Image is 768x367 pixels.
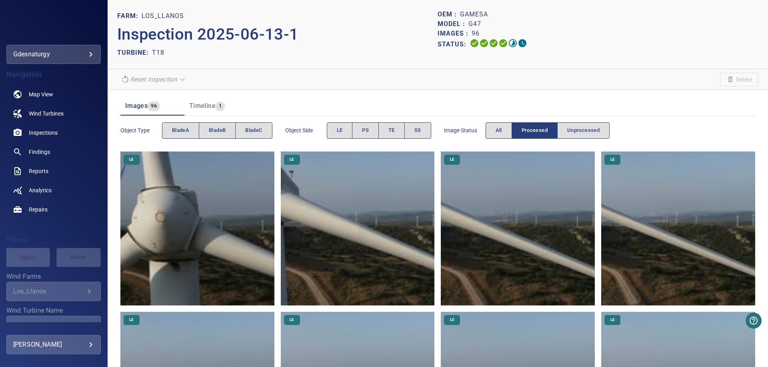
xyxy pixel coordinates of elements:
div: T18 / Los_Llanos [13,321,84,329]
label: Wind Farms [6,273,101,280]
span: Processed [522,126,548,135]
p: Status: [438,38,470,50]
span: Unprocessed [567,126,600,135]
p: Images : [438,29,472,38]
button: SS [404,122,431,139]
span: bladeB [209,126,226,135]
div: Reset inspection [117,72,190,86]
span: Findings [29,148,50,156]
a: reports noActive [6,162,101,181]
svg: Data Formatted 100% [479,38,489,48]
span: Unable to delete the inspection due to your user permissions [720,73,758,86]
a: analytics noActive [6,181,101,200]
span: Image Status [444,126,486,134]
button: TE [378,122,405,139]
span: LE [285,157,299,162]
span: LE [445,157,459,162]
span: bladeA [172,126,189,135]
span: LE [124,317,138,323]
span: Images [125,102,148,110]
button: LE [327,122,353,139]
span: TE [388,126,395,135]
div: Unable to reset the inspection due to your user permissions [117,72,190,86]
span: Reports [29,167,48,175]
div: Los_Llanos [13,287,84,295]
a: map noActive [6,85,101,104]
h4: Navigation [6,70,101,78]
span: LE [445,317,459,323]
svg: ML Processing 100% [498,38,508,48]
div: objectType [162,122,272,139]
div: objectSide [327,122,431,139]
button: All [486,122,512,139]
button: Processed [512,122,558,139]
div: gdesnaturgy [6,45,101,64]
span: LE [337,126,343,135]
span: Timeline [189,102,216,110]
a: windturbines noActive [6,104,101,123]
p: OEM : [438,10,460,19]
span: LE [606,157,620,162]
span: bladeC [245,126,262,135]
span: Analytics [29,186,52,194]
p: Model : [438,19,468,29]
span: Wind Turbines [29,110,64,118]
span: Inspections [29,129,58,137]
span: LE [606,317,620,323]
div: imageStatus [486,122,610,139]
span: Map View [29,90,53,98]
span: Object type [120,126,162,134]
span: PS [362,126,369,135]
span: LE [285,317,299,323]
button: Unprocessed [557,122,610,139]
svg: Classification 0% [518,38,527,48]
div: [PERSON_NAME] [13,338,94,351]
button: PS [352,122,379,139]
a: findings noActive [6,142,101,162]
p: Gamesa [460,10,488,19]
span: SS [414,126,421,135]
p: G47 [468,19,481,29]
span: All [496,126,502,135]
p: 96 [472,29,480,38]
div: Wind Farms [6,282,101,301]
em: Reset inspection [130,76,177,83]
a: inspections noActive [6,123,101,142]
h4: Filters [6,236,101,244]
span: LE [124,157,138,162]
img: gdesnaturgy-logo [28,20,79,28]
span: 96 [148,102,160,111]
span: 1 [216,102,225,111]
div: Wind Turbine Name [6,316,101,335]
span: Repairs [29,205,48,213]
p: TURBINE: [117,48,152,58]
svg: Selecting 100% [489,38,498,48]
button: bladeC [235,122,272,139]
div: gdesnaturgy [13,48,94,61]
p: T18 [152,48,164,58]
button: bladeA [162,122,199,139]
button: bladeB [199,122,236,139]
p: Inspection 2025-06-13-1 [117,22,438,46]
a: repairs noActive [6,200,101,219]
svg: Uploading 100% [470,38,479,48]
p: Los_Llanos [142,11,184,21]
span: Object Side [285,126,327,134]
svg: Matching 29% [508,38,518,48]
label: Wind Turbine Name [6,307,101,314]
p: FARM: [117,11,142,21]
